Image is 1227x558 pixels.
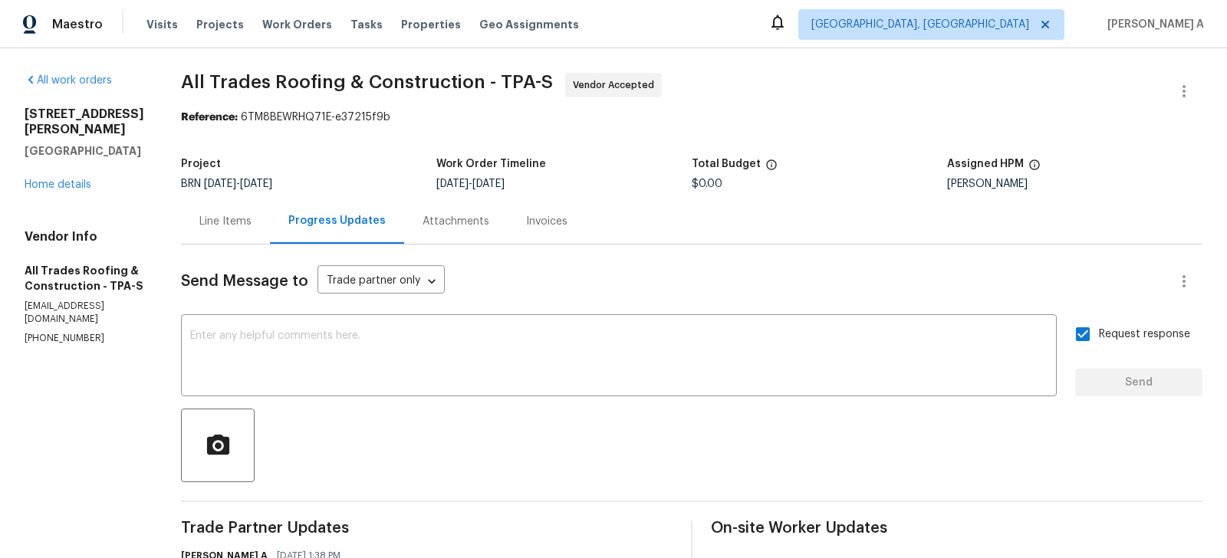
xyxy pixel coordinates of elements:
span: Work Orders [262,17,332,32]
span: [PERSON_NAME] A [1101,17,1204,32]
span: The hpm assigned to this work order. [1028,159,1041,179]
span: Vendor Accepted [573,77,660,93]
span: [DATE] [240,179,272,189]
span: All Trades Roofing & Construction - TPA-S [181,73,553,91]
p: [EMAIL_ADDRESS][DOMAIN_NAME] [25,300,144,326]
h4: Vendor Info [25,229,144,245]
div: [PERSON_NAME] [947,179,1202,189]
span: BRN [181,179,272,189]
span: [DATE] [436,179,469,189]
span: [GEOGRAPHIC_DATA], [GEOGRAPHIC_DATA] [811,17,1029,32]
div: 6TM8BEWRHQ71E-e37215f9b [181,110,1202,125]
span: - [204,179,272,189]
span: Send Message to [181,274,308,289]
div: Attachments [423,214,489,229]
h2: [STREET_ADDRESS][PERSON_NAME] [25,107,144,137]
div: Line Items [199,214,252,229]
span: - [436,179,505,189]
span: Trade Partner Updates [181,520,673,536]
span: Request response [1099,327,1190,343]
div: Progress Updates [288,213,386,228]
p: [PHONE_NUMBER] [25,332,144,345]
h5: Work Order Timeline [436,159,546,169]
span: Projects [196,17,244,32]
span: Tasks [350,19,383,30]
b: Reference: [181,112,238,123]
div: Trade partner only [317,269,445,294]
h5: Project [181,159,221,169]
span: Properties [401,17,461,32]
span: $0.00 [692,179,722,189]
span: Maestro [52,17,103,32]
div: Invoices [526,214,567,229]
a: All work orders [25,75,112,86]
h5: [GEOGRAPHIC_DATA] [25,143,144,159]
span: On-site Worker Updates [711,520,1202,536]
span: Visits [146,17,178,32]
span: Geo Assignments [479,17,579,32]
h5: Total Budget [692,159,761,169]
span: [DATE] [472,179,505,189]
a: Home details [25,179,91,190]
span: [DATE] [204,179,236,189]
h5: All Trades Roofing & Construction - TPA-S [25,263,144,294]
h5: Assigned HPM [947,159,1024,169]
span: The total cost of line items that have been proposed by Opendoor. This sum includes line items th... [765,159,778,179]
